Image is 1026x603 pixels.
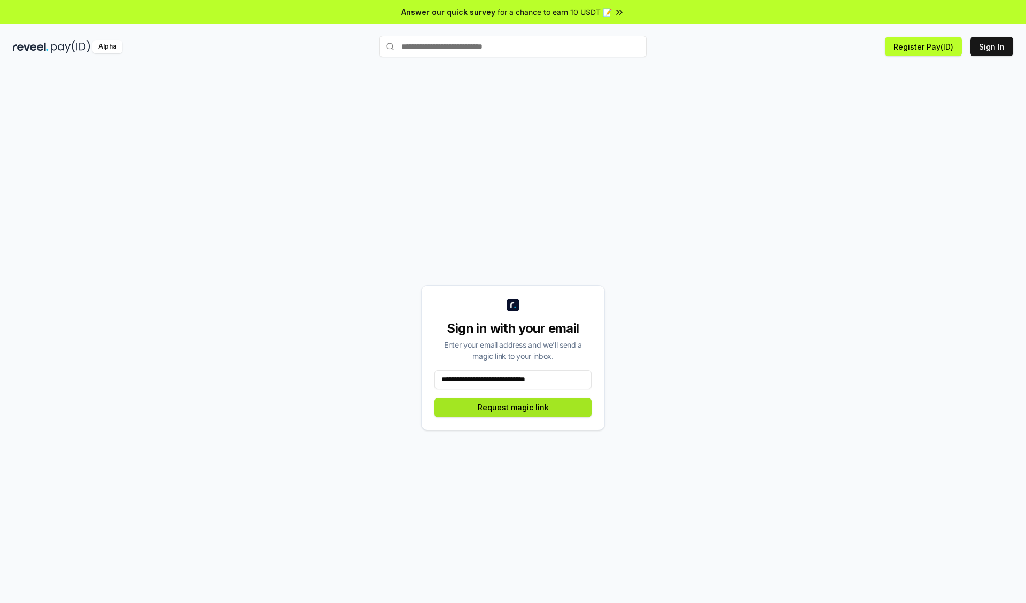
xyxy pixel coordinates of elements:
div: Alpha [92,40,122,53]
div: Enter your email address and we’ll send a magic link to your inbox. [434,339,592,362]
button: Sign In [970,37,1013,56]
button: Register Pay(ID) [885,37,962,56]
span: for a chance to earn 10 USDT 📝 [498,6,612,18]
button: Request magic link [434,398,592,417]
img: reveel_dark [13,40,49,53]
span: Answer our quick survey [401,6,495,18]
img: logo_small [507,299,519,311]
div: Sign in with your email [434,320,592,337]
img: pay_id [51,40,90,53]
